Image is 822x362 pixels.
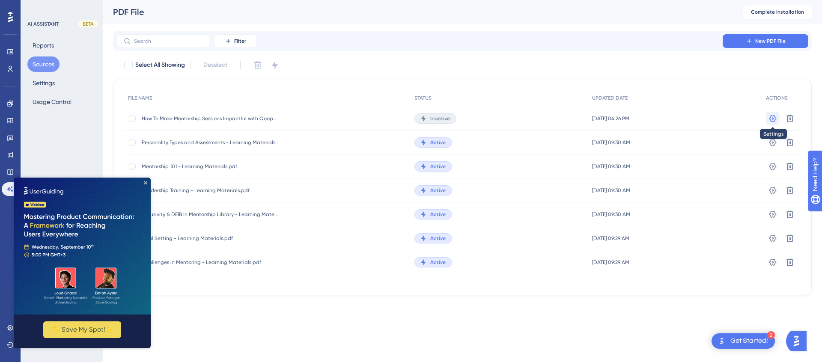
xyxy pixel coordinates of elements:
[430,139,446,146] span: Active
[430,259,446,266] span: Active
[712,333,775,349] div: Open Get Started! checklist, remaining modules: 2
[134,38,203,44] input: Search
[142,187,279,194] span: Leadership Training - Learning Materials.pdf
[592,139,630,146] span: [DATE] 09:30 AM
[27,56,60,72] button: Sources
[430,211,446,218] span: Active
[27,38,59,53] button: Reports
[766,95,788,101] span: ACTIONS
[592,163,630,170] span: [DATE] 09:30 AM
[717,336,727,346] img: launcher-image-alternative-text
[414,95,432,101] span: STATUS
[234,38,246,45] span: Filter
[135,60,185,70] span: Select All Showing
[430,235,446,242] span: Active
[592,211,630,218] span: [DATE] 09:30 AM
[755,38,786,45] span: New PDF File
[130,3,134,7] div: Close Preview
[78,21,98,27] div: BETA
[723,34,808,48] button: New PDF File
[592,95,628,101] span: UPDATED DATE
[142,235,279,242] span: Goal Setting - Learning Materials.pdf
[142,211,279,218] span: Inclusivity & DEIB In Mentorship Library - Learning Materials.pdf
[20,2,54,12] span: Need Help?
[142,115,279,122] span: How To Make Mentorship Sessions Impactful with Qooper Founder, [PERSON_NAME].pdf
[113,6,722,18] div: PDF File
[430,163,446,170] span: Active
[751,9,804,15] span: Complete Installation
[430,187,446,194] span: Active
[767,331,775,339] div: 2
[743,5,812,19] button: Complete Installation
[203,60,227,70] span: Deselect
[142,139,279,146] span: Personality Types and Assessments - Learning Materials.pdf
[128,95,152,101] span: FILE NAME
[30,144,107,160] button: ✨ Save My Spot!✨
[430,115,450,122] span: Inactive
[142,259,279,266] span: Challenges in Mentoring - Learning Materials.pdf
[196,57,235,73] button: Deselect
[592,259,629,266] span: [DATE] 09:29 AM
[592,187,630,194] span: [DATE] 09:30 AM
[592,235,629,242] span: [DATE] 09:29 AM
[27,21,59,27] div: AI ASSISTANT
[786,328,812,354] iframe: UserGuiding AI Assistant Launcher
[214,34,257,48] button: Filter
[27,94,77,110] button: Usage Control
[142,163,279,170] span: Mentorship 101 - Learning Materials.pdf
[730,336,768,346] div: Get Started!
[592,115,629,122] span: [DATE] 04:26 PM
[27,75,60,91] button: Settings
